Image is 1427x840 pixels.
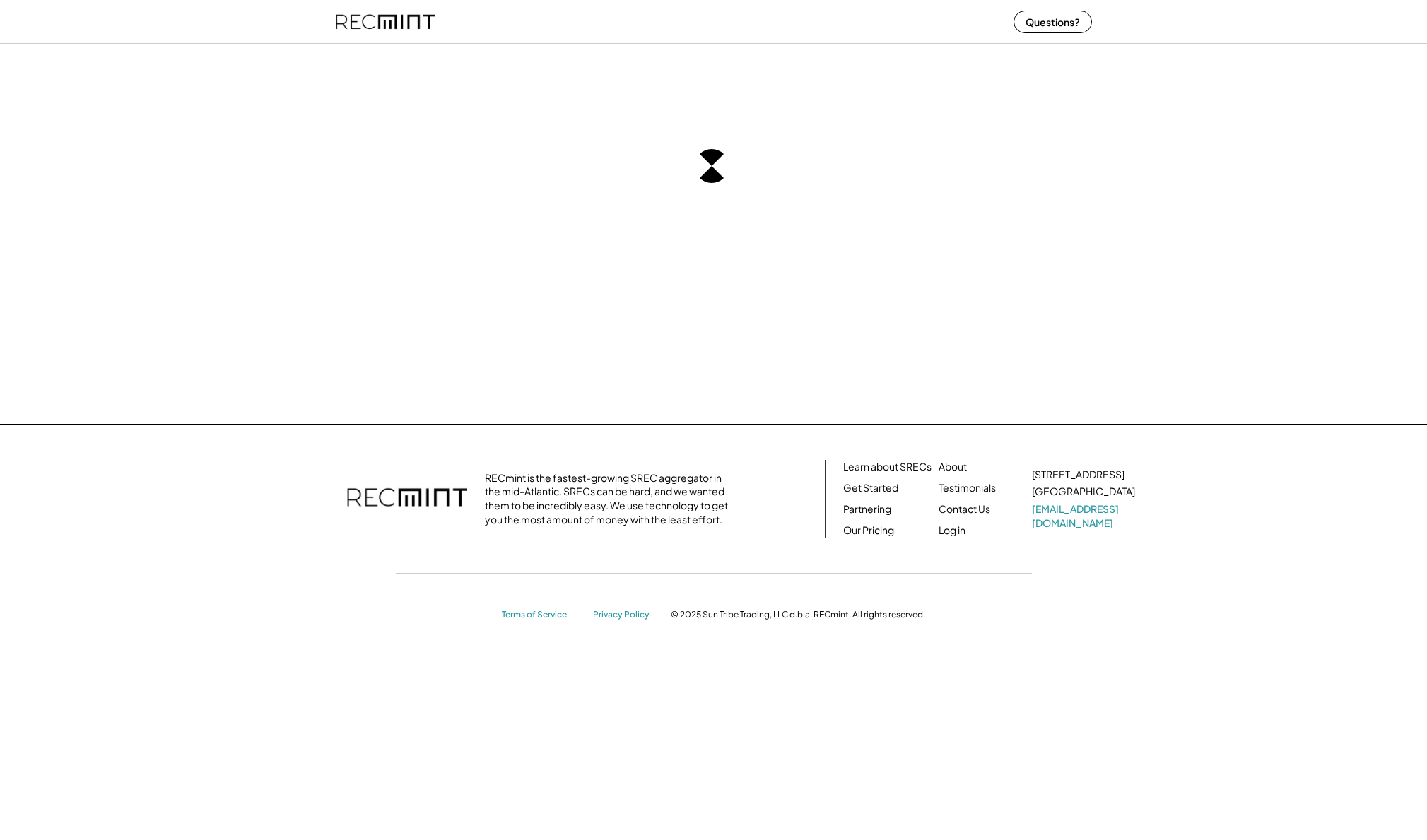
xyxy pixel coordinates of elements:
a: Privacy Policy [593,609,657,621]
img: recmint-logotype%403x.png [347,474,467,523]
button: Questions? [1014,11,1092,33]
div: RECmint is the fastest-growing SREC aggregator in the mid-Atlantic. SRECs can be hard, and we wan... [485,471,736,526]
img: recmint-logotype%403x%20%281%29.jpeg [336,3,435,40]
a: Contact Us [939,502,990,516]
a: Terms of Service [502,609,580,621]
a: Log in [939,523,965,538]
a: Our Pricing [843,523,894,538]
a: Partnering [843,502,891,516]
a: Testimonials [939,481,996,495]
div: [STREET_ADDRESS] [1032,468,1124,482]
a: Get Started [843,481,898,495]
a: Learn about SRECs [843,460,932,474]
a: [EMAIL_ADDRESS][DOMAIN_NAME] [1032,502,1138,530]
a: About [939,460,967,474]
div: © 2025 Sun Tribe Trading, LLC d.b.a. RECmint. All rights reserved. [671,609,925,620]
div: [GEOGRAPHIC_DATA] [1032,485,1135,499]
